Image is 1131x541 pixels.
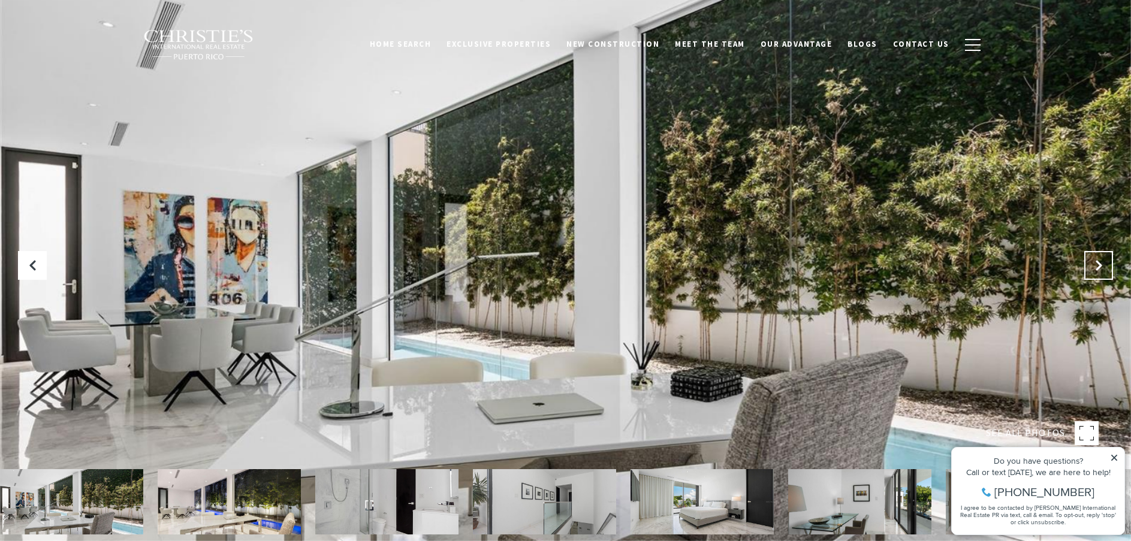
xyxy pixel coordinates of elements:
div: Call or text [DATE], we are here to help! [13,38,173,47]
button: Previous Slide [18,251,47,280]
img: 12 SANTA ANA [788,469,931,534]
div: Do you have questions? [13,27,173,35]
a: Our Advantage [753,33,840,56]
span: [PHONE_NUMBER] [49,56,149,68]
span: SEE ALL PHOTOS [986,425,1065,441]
img: 12 SANTA ANA [473,469,616,534]
a: Meet the Team [667,33,753,56]
a: Exclusive Properties [439,33,559,56]
span: Blogs [848,39,877,49]
img: Christie's International Real Estate black text logo [143,29,255,61]
a: New Construction [559,33,667,56]
img: 12 SANTA ANA [631,469,774,534]
span: Exclusive Properties [447,39,551,49]
a: Home Search [362,33,439,56]
img: 12 SANTA ANA [158,469,301,534]
button: Next Slide [1084,251,1113,280]
span: I agree to be contacted by [PERSON_NAME] International Real Estate PR via text, call & email. To ... [15,74,171,96]
a: Blogs [840,33,885,56]
img: 12 SANTA ANA [315,469,459,534]
span: New Construction [566,39,659,49]
span: Contact Us [893,39,949,49]
span: Our Advantage [761,39,833,49]
button: button [957,28,988,62]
